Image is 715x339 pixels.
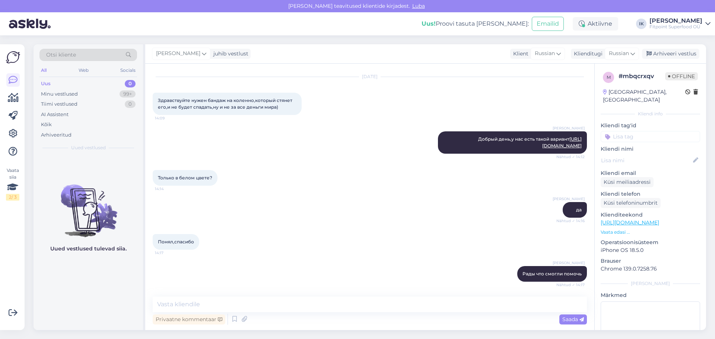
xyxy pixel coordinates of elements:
span: 14:09 [155,115,183,121]
p: iPhone OS 18.5.0 [601,246,700,254]
span: Nähtud ✓ 14:16 [556,218,585,224]
input: Lisa nimi [601,156,692,164]
div: Kõik [41,121,52,128]
p: Chrome 139.0.7258.76 [601,265,700,273]
b: Uus! [422,20,436,27]
div: All [39,65,48,75]
div: # mbqcrxqv [619,72,665,81]
div: [PERSON_NAME] [649,18,702,24]
span: Понял,спасибо [158,239,194,244]
p: Kliendi tag'id [601,122,700,129]
div: Klienditugi [571,50,603,58]
div: Minu vestlused [41,90,78,98]
div: juhib vestlust [210,50,248,58]
span: Только в белом цвете? [158,175,212,180]
span: Russian [535,49,555,58]
span: Nähtud ✓ 14:17 [556,282,585,288]
input: Lisa tag [601,131,700,142]
div: Küsi meiliaadressi [601,177,654,187]
p: Brauser [601,257,700,265]
div: 0 [125,100,136,108]
div: IK [636,19,646,29]
p: Klienditeekond [601,211,700,219]
span: [PERSON_NAME] [553,196,585,202]
span: Saada [562,316,584,323]
div: AI Assistent [41,111,69,118]
span: [PERSON_NAME] [553,260,585,266]
div: Proovi tasuta [PERSON_NAME]: [422,19,529,28]
p: Uued vestlused tulevad siia. [50,245,127,253]
span: Offline [665,72,698,80]
div: Tiimi vestlused [41,100,77,108]
div: Aktiivne [573,17,618,31]
span: да [576,207,582,212]
div: Kliendi info [601,111,700,117]
span: 14:14 [155,186,183,192]
div: [GEOGRAPHIC_DATA], [GEOGRAPHIC_DATA] [603,88,685,104]
div: Privaatne kommentaar [153,314,225,324]
p: Operatsioonisüsteem [601,239,700,246]
div: 99+ [120,90,136,98]
span: Russian [609,49,629,58]
div: [PERSON_NAME] [601,280,700,287]
p: Kliendi email [601,169,700,177]
img: Askly Logo [6,50,20,64]
a: [PERSON_NAME]Fitpoint Superfood OÜ [649,18,711,30]
div: 0 [125,80,136,87]
div: [DATE] [153,73,587,80]
p: Vaata edasi ... [601,229,700,236]
p: Märkmed [601,291,700,299]
span: m [607,74,611,80]
div: Uus [41,80,51,87]
button: Emailid [532,17,564,31]
div: Web [77,65,90,75]
span: [PERSON_NAME] [553,125,585,131]
div: Vaata siia [6,167,19,201]
div: Küsi telefoninumbrit [601,198,661,208]
span: Добрый день,у нас есть такой вариант [478,136,582,148]
div: Arhiveeri vestlus [642,49,699,59]
span: Uued vestlused [71,144,106,151]
p: Kliendi nimi [601,145,700,153]
img: No chats [34,171,143,238]
div: 2 / 3 [6,194,19,201]
span: Otsi kliente [46,51,76,59]
div: Fitpoint Superfood OÜ [649,24,702,30]
div: Arhiveeritud [41,131,71,139]
span: Здравствуйте нужен бандаж на коленно,который стянет его,и не будет спадать,ну и не за все деньги ... [158,97,293,110]
span: Luba [410,3,427,9]
span: [PERSON_NAME] [156,49,200,58]
span: 14:17 [155,250,183,256]
a: [URL][DOMAIN_NAME] [601,219,659,226]
p: Kliendi telefon [601,190,700,198]
span: Рады что смогли помочь [522,271,582,276]
span: Nähtud ✓ 14:12 [556,154,585,160]
div: Socials [119,65,137,75]
div: Klient [510,50,528,58]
